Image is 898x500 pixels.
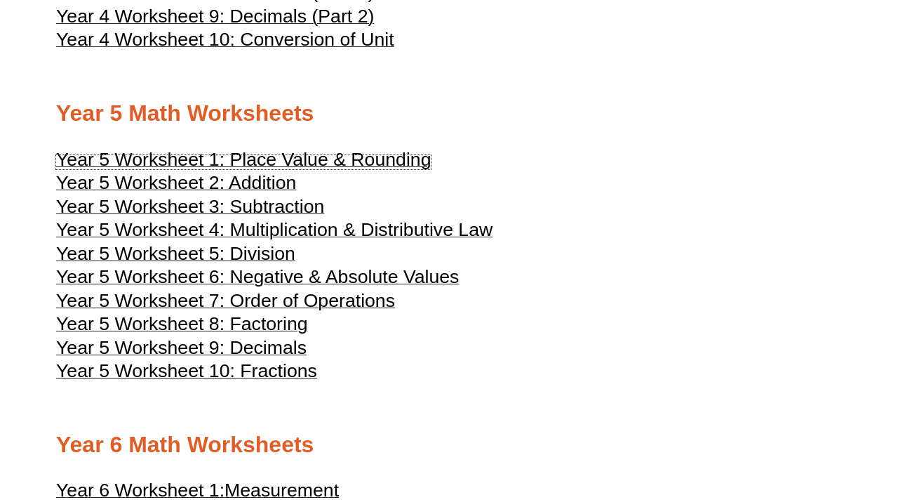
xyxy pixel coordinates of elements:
[56,343,307,357] a: Year 5 Worksheet 9: Decimals
[56,360,317,381] span: Year 5 Worksheet 10: Fractions
[56,486,339,500] a: Year 6 Worksheet 1:Measurement
[56,313,308,334] span: Year 5 Worksheet 8: Factoring
[56,12,374,26] a: Year 4 Worksheet 9: Decimals (Part 2)
[56,296,395,310] a: Year 5 Worksheet 7: Order of Operations
[56,149,431,170] span: Year 5 Worksheet 1: Place Value & Rounding
[56,202,324,216] a: Year 5 Worksheet 3: Subtraction
[56,290,395,311] span: Year 5 Worksheet 7: Order of Operations
[56,225,492,239] a: Year 5 Worksheet 4: Multiplication & Distributive Law
[56,178,296,192] a: Year 5 Worksheet 2: Addition
[657,341,898,500] iframe: Chat Widget
[56,35,394,49] a: Year 4 Worksheet 10: Conversion of Unit
[56,219,492,240] span: Year 5 Worksheet 4: Multiplication & Distributive Law
[56,243,295,264] span: Year 5 Worksheet 5: Division
[56,337,307,358] span: Year 5 Worksheet 9: Decimals
[56,430,842,460] h2: Year 6 Math Worksheets
[56,272,459,287] a: Year 5 Worksheet 6: Negative & Absolute Values
[56,6,374,27] span: Year 4 Worksheet 9: Decimals (Part 2)
[56,249,295,263] a: Year 5 Worksheet 5: Division
[56,172,296,193] span: Year 5 Worksheet 2: Addition
[56,155,431,169] a: Year 5 Worksheet 1: Place Value & Rounding
[56,320,308,334] a: Year 5 Worksheet 8: Factoring
[56,99,842,129] h2: Year 5 Math Worksheets
[56,196,324,217] span: Year 5 Worksheet 3: Subtraction
[56,29,394,50] span: Year 4 Worksheet 10: Conversion of Unit
[56,266,459,287] span: Year 5 Worksheet 6: Negative & Absolute Values
[56,367,317,381] a: Year 5 Worksheet 10: Fractions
